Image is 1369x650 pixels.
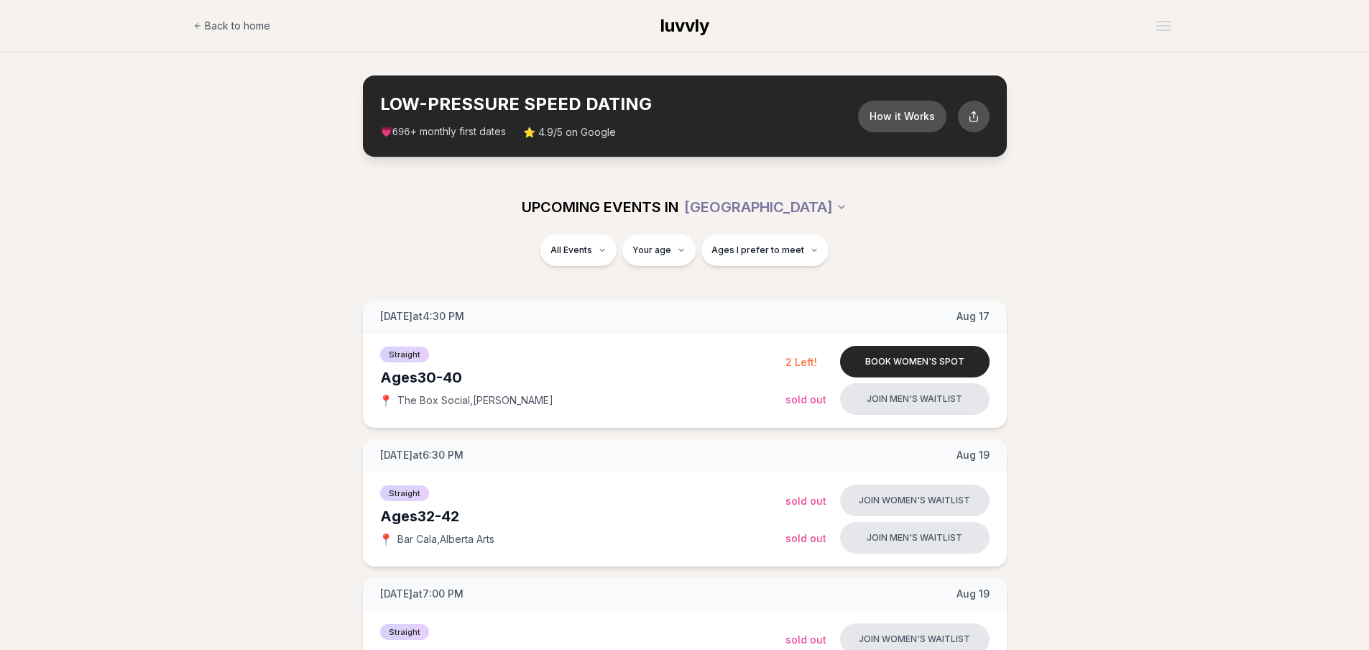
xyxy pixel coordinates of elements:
[205,19,270,33] span: Back to home
[785,495,826,507] span: Sold Out
[785,393,826,406] span: Sold Out
[523,125,616,139] span: ⭐ 4.9/5 on Google
[840,522,990,554] button: Join men's waitlist
[397,532,494,546] span: Bar Cala , Alberta Arts
[193,12,270,40] a: Back to home
[957,587,990,601] span: Aug 19
[380,448,464,462] span: [DATE] at 6:30 PM
[380,347,429,362] span: Straight
[380,506,785,526] div: Ages 32-42
[858,101,946,132] button: How it Works
[380,309,464,324] span: [DATE] at 4:30 PM
[380,485,429,501] span: Straight
[840,346,990,377] button: Book women's spot
[550,244,592,256] span: All Events
[785,633,826,646] span: Sold Out
[840,383,990,415] button: Join men's waitlist
[785,532,826,544] span: Sold Out
[957,309,990,324] span: Aug 17
[632,244,671,256] span: Your age
[785,356,817,368] span: 2 Left!
[380,124,506,139] span: 💗 + monthly first dates
[1151,15,1176,37] button: Open menu
[380,534,392,545] span: 📍
[522,197,678,217] span: UPCOMING EVENTS IN
[380,367,785,388] div: Ages 30-40
[392,127,410,138] span: 696
[540,234,617,266] button: All Events
[660,14,709,37] a: luvvly
[380,587,464,601] span: [DATE] at 7:00 PM
[684,191,847,223] button: [GEOGRAPHIC_DATA]
[711,244,804,256] span: Ages I prefer to meet
[701,234,829,266] button: Ages I prefer to meet
[840,485,990,516] button: Join women's waitlist
[622,234,696,266] button: Your age
[380,624,429,640] span: Straight
[660,15,709,36] span: luvvly
[957,448,990,462] span: Aug 19
[397,393,553,408] span: The Box Social , [PERSON_NAME]
[380,395,392,406] span: 📍
[380,93,858,116] h2: LOW-PRESSURE SPEED DATING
